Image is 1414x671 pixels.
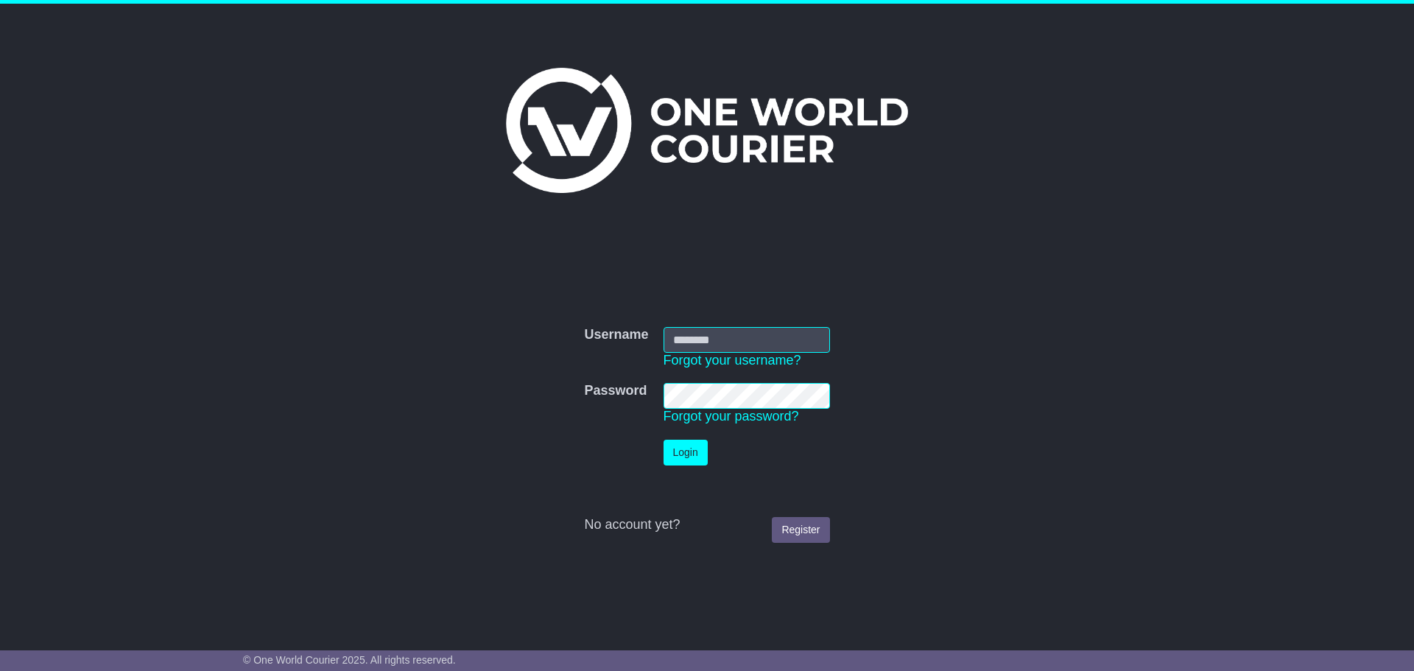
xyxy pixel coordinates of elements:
div: No account yet? [584,517,829,533]
a: Forgot your password? [664,409,799,424]
a: Forgot your username? [664,353,801,368]
button: Login [664,440,708,466]
span: © One World Courier 2025. All rights reserved. [243,654,456,666]
a: Register [772,517,829,543]
label: Username [584,327,648,343]
img: One World [506,68,908,193]
label: Password [584,383,647,399]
